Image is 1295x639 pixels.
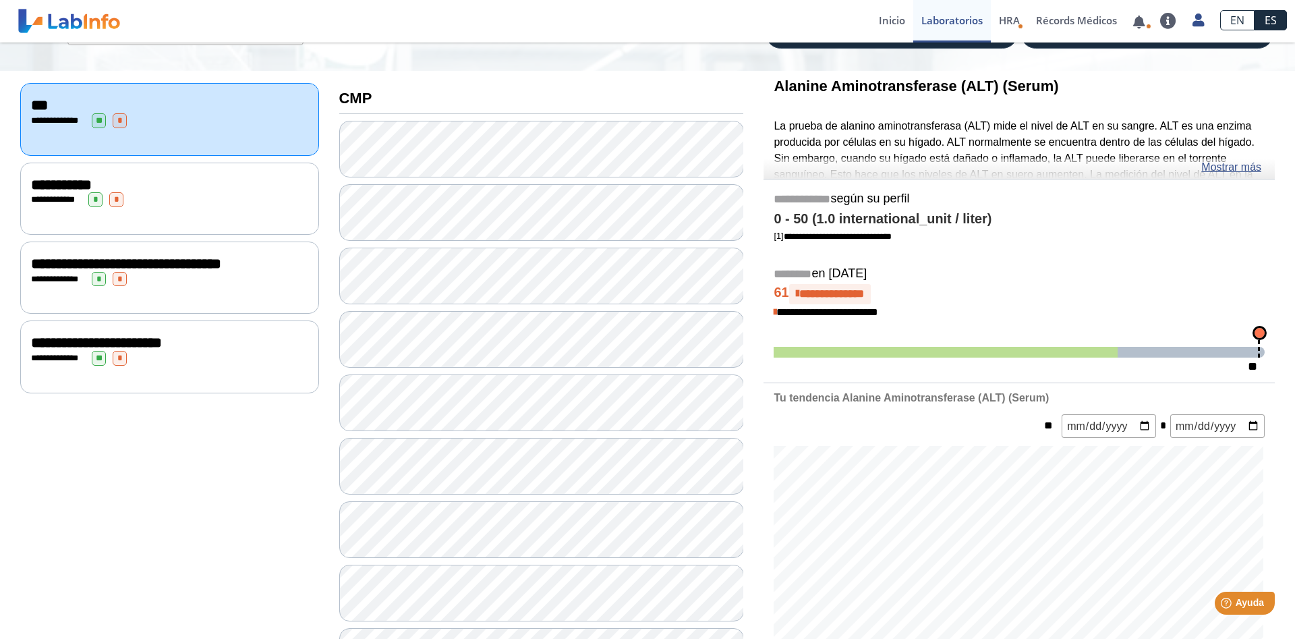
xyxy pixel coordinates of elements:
[1062,414,1156,438] input: mm/dd/yyyy
[1220,10,1255,30] a: EN
[1201,159,1261,175] a: Mostrar más
[774,231,891,241] a: [1]
[774,211,1265,227] h4: 0 - 50 (1.0 international_unit / liter)
[774,192,1265,207] h5: según su perfil
[1175,586,1280,624] iframe: Help widget launcher
[339,90,372,107] b: CMP
[1255,10,1287,30] a: ES
[774,118,1265,231] p: La prueba de alanino aminotransferasa (ALT) mide el nivel de ALT en su sangre. ALT es una enzima ...
[774,284,1265,304] h4: 61
[999,13,1020,27] span: HRA
[774,267,1265,282] h5: en [DATE]
[1170,414,1265,438] input: mm/dd/yyyy
[774,392,1049,404] b: Tu tendencia Alanine Aminotransferase (ALT) (Serum)
[774,78,1058,94] b: Alanine Aminotransferase (ALT) (Serum)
